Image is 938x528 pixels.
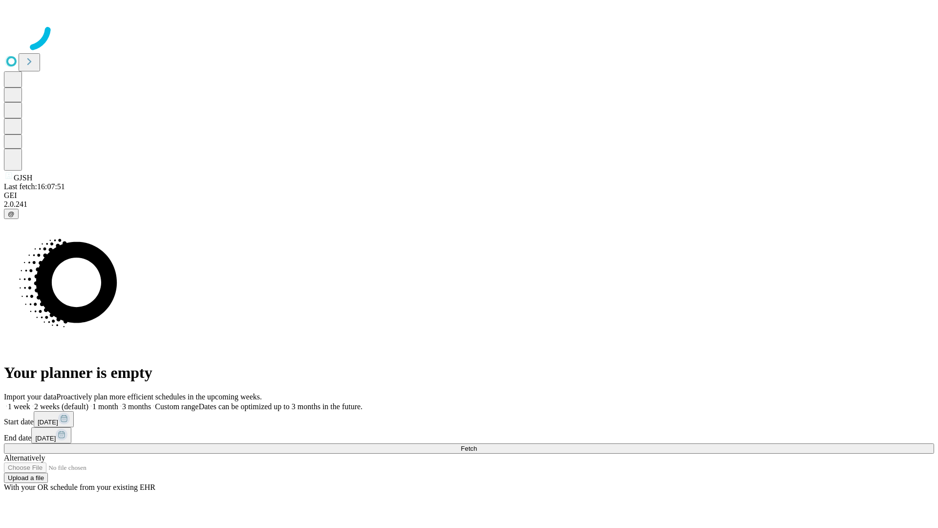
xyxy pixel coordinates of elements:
[199,402,362,411] span: Dates can be optimized up to 3 months in the future.
[122,402,151,411] span: 3 months
[4,182,65,191] span: Last fetch: 16:07:51
[4,393,57,401] span: Import your data
[4,411,934,427] div: Start date
[4,443,934,454] button: Fetch
[34,402,88,411] span: 2 weeks (default)
[34,411,74,427] button: [DATE]
[461,445,477,452] span: Fetch
[4,427,934,443] div: End date
[4,209,19,219] button: @
[4,454,45,462] span: Alternatively
[4,191,934,200] div: GEI
[4,483,155,491] span: With your OR schedule from your existing EHR
[8,210,15,218] span: @
[35,435,56,442] span: [DATE]
[92,402,118,411] span: 1 month
[155,402,198,411] span: Custom range
[4,364,934,382] h1: Your planner is empty
[38,418,58,426] span: [DATE]
[8,402,30,411] span: 1 week
[31,427,71,443] button: [DATE]
[4,473,48,483] button: Upload a file
[4,200,934,209] div: 2.0.241
[57,393,262,401] span: Proactively plan more efficient schedules in the upcoming weeks.
[14,174,32,182] span: GJSH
